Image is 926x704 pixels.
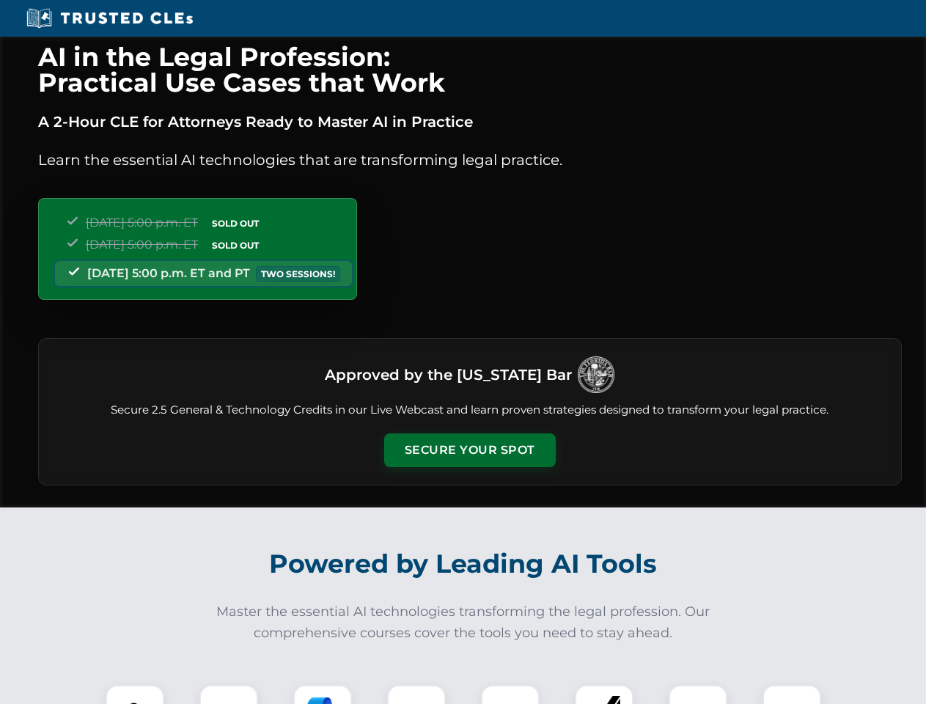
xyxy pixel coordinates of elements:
span: SOLD OUT [207,238,264,253]
h1: AI in the Legal Profession: Practical Use Cases that Work [38,44,902,95]
p: Master the essential AI technologies transforming the legal profession. Our comprehensive courses... [207,601,720,644]
button: Secure Your Spot [384,433,556,467]
img: Trusted CLEs [22,7,197,29]
p: A 2-Hour CLE for Attorneys Ready to Master AI in Practice [38,110,902,133]
img: Logo [578,356,614,393]
p: Learn the essential AI technologies that are transforming legal practice. [38,148,902,172]
h3: Approved by the [US_STATE] Bar [325,362,572,388]
span: [DATE] 5:00 p.m. ET [86,216,198,230]
h2: Powered by Leading AI Tools [57,538,870,590]
span: SOLD OUT [207,216,264,231]
span: [DATE] 5:00 p.m. ET [86,238,198,252]
p: Secure 2.5 General & Technology Credits in our Live Webcast and learn proven strategies designed ... [56,402,883,419]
